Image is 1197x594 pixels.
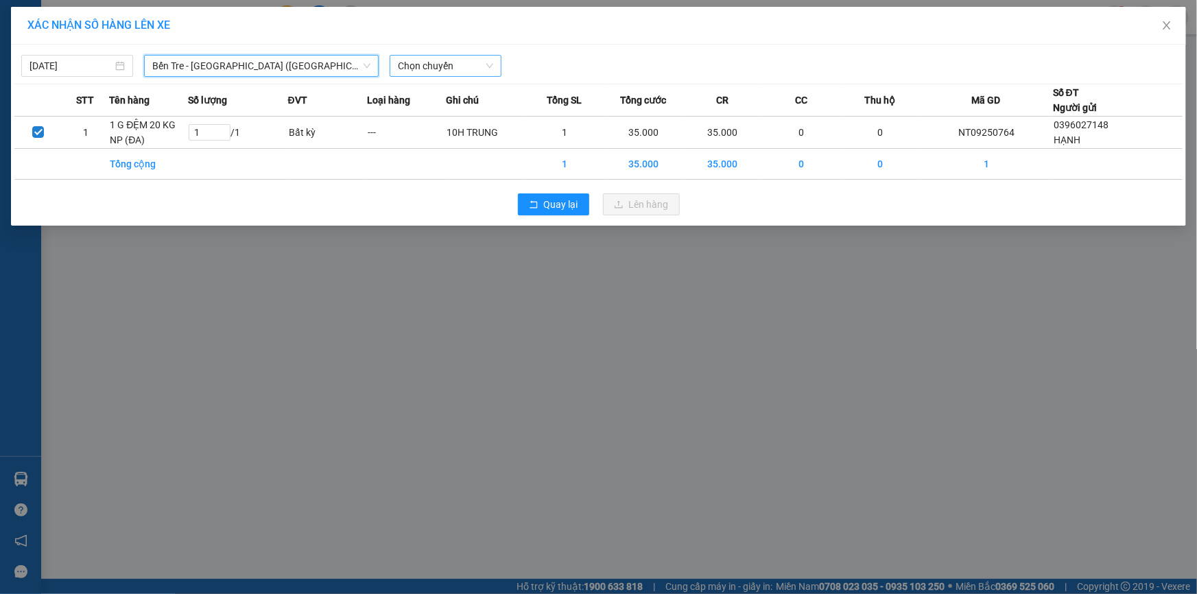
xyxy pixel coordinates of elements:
[76,93,94,108] span: STT
[1053,85,1097,115] div: Số ĐT Người gửi
[109,117,188,149] td: 1 G ĐỆM 20 KG NP (ĐA)
[27,19,170,32] span: XÁC NHẬN SỐ HÀNG LÊN XE
[109,93,150,108] span: Tên hàng
[29,58,112,73] input: 12/09/2025
[683,149,762,180] td: 35.000
[604,117,683,149] td: 35.000
[716,93,728,108] span: CR
[1054,134,1080,145] span: HẠNH
[603,193,680,215] button: uploadLên hàng
[188,117,287,149] td: / 1
[841,117,920,149] td: 0
[972,93,1001,108] span: Mã GD
[547,93,582,108] span: Tổng SL
[683,117,762,149] td: 35.000
[188,93,227,108] span: Số lượng
[865,93,896,108] span: Thu hộ
[1054,119,1109,130] span: 0396027148
[1148,7,1186,45] button: Close
[398,56,493,76] span: Chọn chuyến
[288,117,367,149] td: Bất kỳ
[920,149,1053,180] td: 1
[920,117,1053,149] td: NT09250764
[604,149,683,180] td: 35.000
[762,149,841,180] td: 0
[795,93,807,108] span: CC
[525,117,604,149] td: 1
[762,117,841,149] td: 0
[152,56,370,76] span: Bến Tre - Sài Gòn (CT)
[446,117,525,149] td: 10H TRUNG
[367,117,446,149] td: ---
[288,93,307,108] span: ĐVT
[109,149,188,180] td: Tổng cộng
[62,117,109,149] td: 1
[367,93,410,108] span: Loại hàng
[446,93,479,108] span: Ghi chú
[620,93,666,108] span: Tổng cước
[544,197,578,212] span: Quay lại
[841,149,920,180] td: 0
[525,149,604,180] td: 1
[529,200,538,211] span: rollback
[1161,20,1172,31] span: close
[363,62,371,70] span: down
[518,193,589,215] button: rollbackQuay lại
